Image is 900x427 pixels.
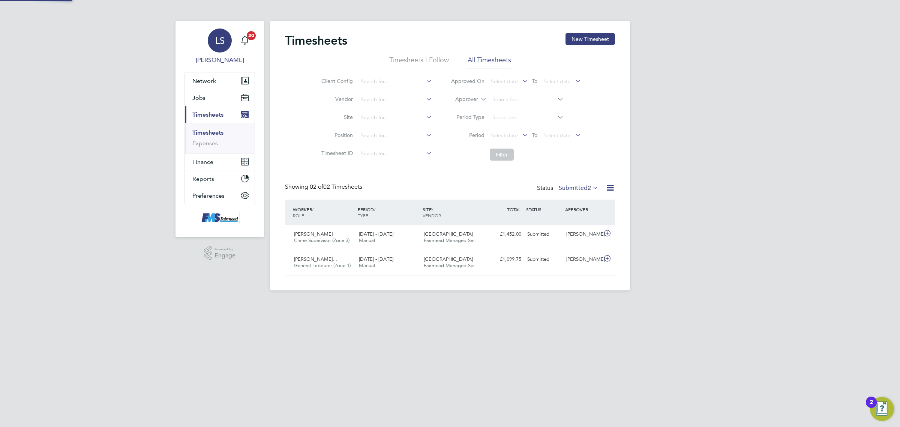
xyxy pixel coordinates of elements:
div: Submitted [524,253,563,266]
span: / [374,206,375,212]
div: [PERSON_NAME] [563,253,602,266]
span: To [530,76,540,86]
input: Search for... [358,113,432,123]
span: ROLE [293,212,304,218]
a: Expenses [192,140,218,147]
button: Reports [185,170,255,187]
span: Preferences [192,192,225,199]
span: Jobs [192,94,205,101]
span: [PERSON_NAME]… [294,256,337,262]
span: To [530,130,540,140]
span: 02 Timesheets [310,183,362,191]
span: 02 of [310,183,323,191]
div: SITE [421,203,486,222]
span: Manual [359,262,375,269]
span: Timesheets [192,111,223,118]
span: Engage [214,253,235,259]
span: Select date [491,132,518,139]
span: / [432,206,433,212]
label: Timesheet ID [319,150,353,156]
div: 2 [870,402,873,412]
label: Period Type [451,114,484,120]
li: All Timesheets [468,56,511,69]
div: APPROVER [563,203,602,216]
div: Status [537,183,600,194]
button: Preferences [185,187,255,204]
span: Fairmead Managed Ser… [424,237,480,244]
img: f-mead-logo-retina.png [200,212,240,224]
button: Filter [490,149,514,161]
span: Select date [544,132,571,139]
span: Manual [359,237,375,244]
button: Timesheets [185,106,255,123]
input: Search for... [358,131,432,141]
input: Search for... [358,77,432,87]
span: 2 [588,184,591,192]
button: Network [185,72,255,89]
label: Client Config [319,78,353,84]
div: Submitted [524,228,563,241]
span: Select date [491,78,518,85]
span: TYPE [358,212,368,218]
span: 20 [247,31,256,40]
input: Select one [490,113,564,123]
span: Select date [544,78,571,85]
input: Search for... [358,95,432,105]
a: LS[PERSON_NAME] [184,29,255,65]
div: STATUS [524,203,563,216]
span: LS [215,36,225,45]
span: Crane Supervisor (Zone 3) [294,237,349,244]
label: Approver [444,96,478,103]
span: [DATE] - [DATE] [359,231,393,237]
span: [DATE] - [DATE] [359,256,393,262]
button: New Timesheet [565,33,615,45]
button: Finance [185,153,255,170]
nav: Main navigation [175,21,264,237]
span: Reports [192,175,214,182]
label: Period [451,132,484,138]
span: [PERSON_NAME] [294,231,333,237]
input: Search for... [358,149,432,159]
span: VENDOR [423,212,441,218]
span: Powered by [214,246,235,253]
span: Finance [192,158,213,165]
span: [GEOGRAPHIC_DATA] [424,256,473,262]
li: Timesheets I Follow [389,56,449,69]
a: Go to home page [184,212,255,224]
label: Approved On [451,78,484,84]
span: Network [192,77,216,84]
button: Jobs [185,89,255,106]
div: WORKER [291,203,356,222]
div: [PERSON_NAME] [563,228,602,241]
div: Showing [285,183,364,191]
span: / [312,206,313,212]
div: PERIOD [356,203,421,222]
span: [GEOGRAPHIC_DATA] [424,231,473,237]
a: 20 [237,29,252,53]
input: Search for... [490,95,564,105]
a: Timesheets [192,129,223,136]
label: Submitted [559,184,598,192]
div: £1,452.00 [485,228,524,241]
span: Lawrence Schott [184,56,255,65]
span: General Labourer (Zone 1) [294,262,351,269]
button: Open Resource Center, 2 new notifications [870,397,894,421]
label: Position [319,132,353,138]
span: Fairmead Managed Ser… [424,262,480,269]
label: Vendor [319,96,353,102]
div: £1,099.75 [485,253,524,266]
div: Timesheets [185,123,255,153]
span: TOTAL [507,206,520,212]
h2: Timesheets [285,33,347,48]
a: Powered byEngage [204,246,236,260]
label: Site [319,114,353,120]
